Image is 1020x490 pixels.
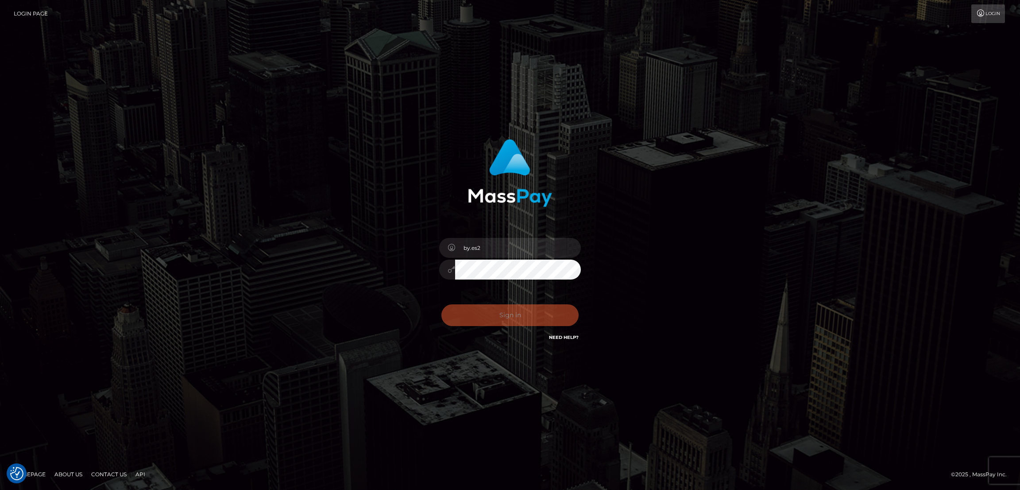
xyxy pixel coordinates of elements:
input: Username... [455,238,581,258]
button: Consent Preferences [10,467,23,480]
a: Login [971,4,1005,23]
a: Contact Us [88,467,130,481]
a: Need Help? [549,334,579,340]
a: About Us [51,467,86,481]
img: MassPay Login [468,139,552,207]
div: © 2025 , MassPay Inc. [951,470,1013,479]
a: API [132,467,149,481]
a: Login Page [14,4,48,23]
a: Homepage [10,467,49,481]
img: Revisit consent button [10,467,23,480]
